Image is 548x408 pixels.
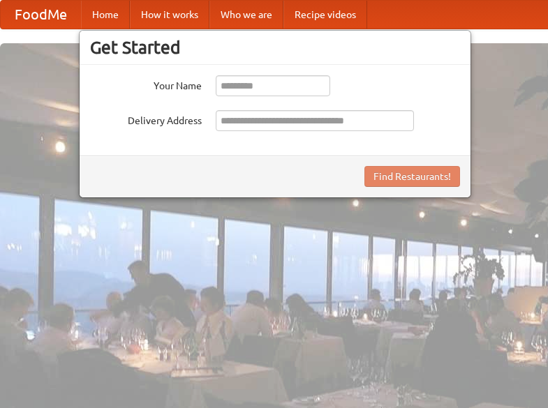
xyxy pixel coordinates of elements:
[90,75,202,93] label: Your Name
[209,1,283,29] a: Who we are
[364,166,460,187] button: Find Restaurants!
[1,1,81,29] a: FoodMe
[90,37,460,58] h3: Get Started
[81,1,130,29] a: Home
[283,1,367,29] a: Recipe videos
[130,1,209,29] a: How it works
[90,110,202,128] label: Delivery Address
